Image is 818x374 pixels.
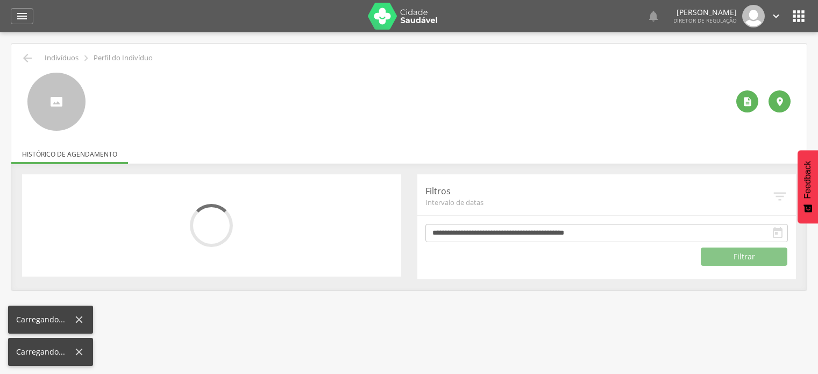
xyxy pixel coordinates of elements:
i:  [80,52,92,64]
span: Intervalo de datas [425,197,772,207]
p: Perfil do Indivíduo [94,54,153,62]
p: Filtros [425,185,772,197]
span: Feedback [803,161,813,199]
div: Localização [769,90,791,112]
i:  [771,227,784,239]
span: Diretor de regulação [673,17,737,24]
i:  [742,96,753,107]
a:  [647,5,660,27]
div: Ver histórico de cadastramento [736,90,758,112]
p: [PERSON_NAME] [673,9,737,16]
a:  [770,5,782,27]
div: Carregando... [16,314,73,325]
i: Voltar [21,52,34,65]
i:  [647,10,660,23]
a:  [11,8,33,24]
div: Carregando... [16,347,73,357]
p: Indivíduos [45,54,79,62]
i:  [790,8,807,25]
button: Feedback - Mostrar pesquisa [798,150,818,223]
button: Filtrar [701,248,787,266]
i:  [770,10,782,22]
i:  [774,96,785,107]
i:  [772,188,788,204]
i:  [16,10,29,23]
